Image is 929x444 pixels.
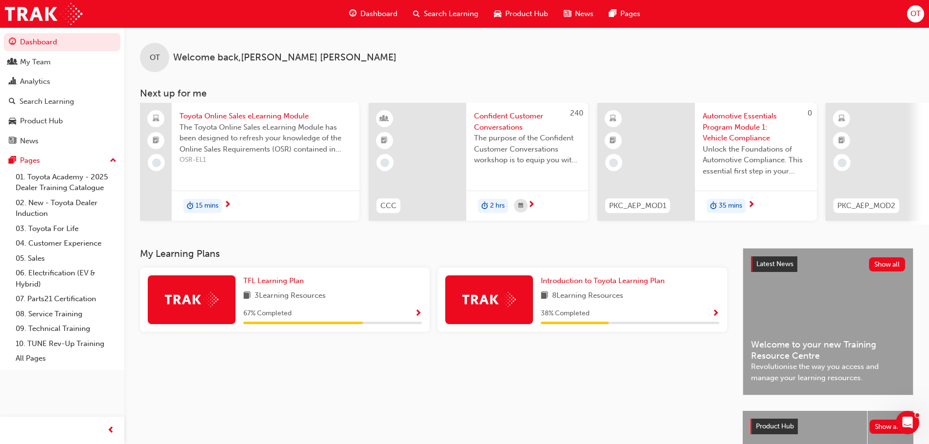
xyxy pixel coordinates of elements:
[870,420,906,434] button: Show all
[751,419,906,434] a: Product HubShow all
[20,135,39,147] div: News
[9,156,16,165] span: pages-icon
[153,113,159,125] span: laptop-icon
[12,266,120,291] a: 06. Electrification (EV & Hybrid)
[486,4,556,24] a: car-iconProduct Hub
[9,77,16,86] span: chart-icon
[12,351,120,366] a: All Pages
[490,200,505,212] span: 2 hrs
[710,200,717,212] span: duration-icon
[20,96,74,107] div: Search Learning
[518,200,523,212] span: calendar-icon
[415,308,422,320] button: Show Progress
[528,201,535,210] span: next-icon
[9,58,16,67] span: people-icon
[9,117,16,126] span: car-icon
[541,308,590,319] span: 38 % Completed
[748,201,755,210] span: next-icon
[179,111,352,122] span: Toyota Online Sales eLearning Module
[751,339,905,361] span: Welcome to your new Training Resource Centre
[907,5,924,22] button: OT
[12,170,120,195] a: 01. Toyota Academy - 2025 Dealer Training Catalogue
[610,113,616,125] span: learningResourceType_ELEARNING-icon
[541,290,548,302] span: book-icon
[179,154,352,166] span: OSR-EL1
[424,8,478,19] span: Search Learning
[4,31,120,152] button: DashboardMy TeamAnalyticsSearch LearningProduct HubNews
[243,308,292,319] span: 67 % Completed
[12,251,120,266] a: 05. Sales
[140,248,727,259] h3: My Learning Plans
[474,133,580,166] span: The purpose of the Confident Customer Conversations workshop is to equip you with tools to commun...
[570,109,583,117] span: 240
[243,275,308,287] a: TFL Learning Plan
[20,155,40,166] div: Pages
[703,111,809,144] span: Automotive Essentials Program Module 1: Vehicle Compliance
[4,93,120,111] a: Search Learning
[20,76,50,87] div: Analytics
[140,103,359,221] a: Toyota Online Sales eLearning ModuleThe Toyota Online Sales eLearning Module has been designed to...
[187,200,194,212] span: duration-icon
[719,200,742,212] span: 35 mins
[838,113,845,125] span: learningResourceType_ELEARNING-icon
[341,4,405,24] a: guage-iconDashboard
[413,8,420,20] span: search-icon
[756,260,793,268] span: Latest News
[12,321,120,336] a: 09. Technical Training
[150,52,160,63] span: OT
[12,336,120,351] a: 10. TUNE Rev-Up Training
[703,144,809,177] span: Unlock the Foundations of Automotive Compliance. This essential first step in your Automotive Ess...
[869,257,906,271] button: Show all
[609,158,618,167] span: learningRecordVerb_NONE-icon
[541,276,665,285] span: Introduction to Toyota Learning Plan
[153,135,159,147] span: booktick-icon
[712,308,719,320] button: Show Progress
[505,8,548,19] span: Product Hub
[12,236,120,251] a: 04. Customer Experience
[837,200,895,212] span: PKC_AEP_MOD2
[575,8,593,19] span: News
[152,158,161,167] span: learningRecordVerb_NONE-icon
[556,4,601,24] a: news-iconNews
[910,8,921,19] span: OT
[5,3,82,25] img: Trak
[552,290,623,302] span: 8 Learning Resources
[179,122,352,155] span: The Toyota Online Sales eLearning Module has been designed to refresh your knowledge of the Onlin...
[609,8,616,20] span: pages-icon
[9,137,16,146] span: news-icon
[405,4,486,24] a: search-iconSearch Learning
[564,8,571,20] span: news-icon
[597,103,817,221] a: 0PKC_AEP_MOD1Automotive Essentials Program Module 1: Vehicle ComplianceUnlock the Foundations of ...
[224,201,231,210] span: next-icon
[9,38,16,47] span: guage-icon
[381,135,388,147] span: booktick-icon
[601,4,648,24] a: pages-iconPages
[4,152,120,170] button: Pages
[4,33,120,51] a: Dashboard
[360,8,397,19] span: Dashboard
[481,200,488,212] span: duration-icon
[838,158,847,167] span: learningRecordVerb_NONE-icon
[369,103,588,221] a: 240CCCConfident Customer ConversationsThe purpose of the Confident Customer Conversations worksho...
[609,200,666,212] span: PKC_AEP_MOD1
[380,200,396,212] span: CCC
[107,425,115,437] span: prev-icon
[12,291,120,307] a: 07. Parts21 Certification
[494,8,501,20] span: car-icon
[474,111,580,133] span: Confident Customer Conversations
[751,256,905,272] a: Latest NewsShow all
[896,411,919,434] iframe: Intercom live chat
[20,57,51,68] div: My Team
[712,309,719,318] span: Show Progress
[743,248,913,395] a: Latest NewsShow allWelcome to your new Training Resource CentreRevolutionise the way you access a...
[610,135,616,147] span: booktick-icon
[4,73,120,91] a: Analytics
[756,422,794,430] span: Product Hub
[255,290,326,302] span: 3 Learning Resources
[12,307,120,322] a: 08. Service Training
[243,276,304,285] span: TFL Learning Plan
[110,154,117,167] span: up-icon
[381,113,388,125] span: learningResourceType_INSTRUCTOR_LED-icon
